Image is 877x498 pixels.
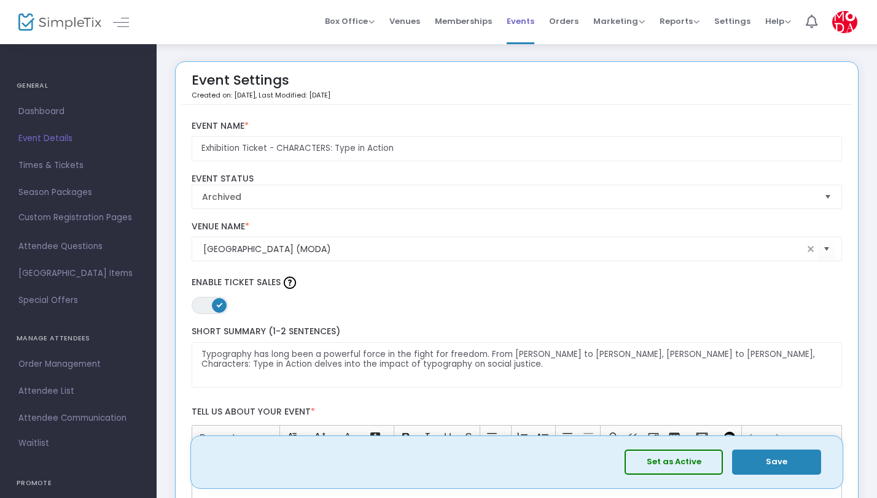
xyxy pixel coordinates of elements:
span: Box Office [325,15,375,27]
h4: MANAGE ATTENDEES [17,326,140,351]
span: Orders [549,6,579,37]
h4: PROMOTE [17,471,140,496]
label: Venue Name [192,221,843,232]
span: Settings [714,6,750,37]
p: Created on: [DATE] [192,90,330,101]
span: Paragraph [200,430,263,445]
span: Season Packages [18,185,138,201]
span: Event Details [18,131,138,147]
span: Memberships [435,6,492,37]
button: Set as Active [625,450,723,475]
span: Events [507,6,534,37]
span: Venues [389,6,420,37]
span: Times & Tickets [18,158,138,174]
input: Enter Event Name [192,136,843,161]
span: Special Offers [18,293,138,308]
div: Event Settings [192,68,330,104]
span: Archived [202,191,815,203]
button: Save [732,450,821,475]
span: [GEOGRAPHIC_DATA] Items [18,266,138,282]
button: Select [819,185,836,209]
label: Event Name [192,121,843,132]
span: Waitlist [18,437,49,450]
span: Reports [660,15,700,27]
span: clear [803,242,818,256]
span: Marketing [593,15,645,27]
img: question-mark [284,277,296,289]
span: ON [216,302,222,308]
span: Dashboard [18,104,138,120]
input: Select Venue [203,243,804,256]
label: Event Status [192,174,843,185]
span: Help [765,15,791,27]
span: Attendee List [18,383,138,399]
span: Short Summary (1-2 Sentences) [192,325,340,337]
button: Paragraph [194,428,277,447]
h4: GENERAL [17,74,140,98]
div: Editor toolbar [192,425,843,450]
span: , Last Modified: [DATE] [255,90,330,100]
button: Select [818,237,835,262]
label: Enable Ticket Sales [192,274,843,292]
span: Custom Registration Pages [18,212,132,224]
span: Order Management [18,356,138,372]
span: Attendee Questions [18,239,138,255]
label: Tell us about your event [185,400,848,425]
span: Attendee Communication [18,410,138,426]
